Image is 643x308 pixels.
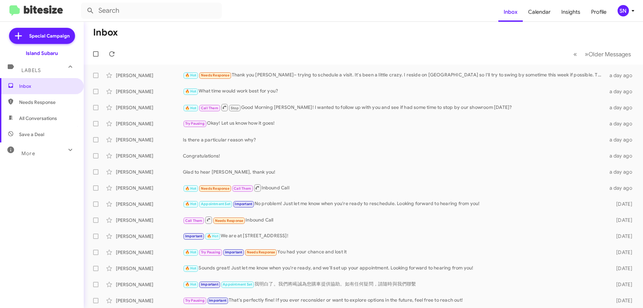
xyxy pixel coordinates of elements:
[116,104,183,111] div: [PERSON_NAME]
[116,136,183,143] div: [PERSON_NAME]
[605,233,638,240] div: [DATE]
[19,99,76,106] span: Needs Response
[231,106,239,110] span: Stop
[185,250,197,254] span: 🔥 Hot
[185,234,203,238] span: Important
[183,152,605,159] div: Congratulations!
[116,265,183,272] div: [PERSON_NAME]
[19,83,76,89] span: Inbox
[183,103,605,112] div: Good Morning [PERSON_NAME]! I wanted to follow up with you and see if had some time to stop by ou...
[581,47,635,61] button: Next
[185,202,197,206] span: 🔥 Hot
[116,120,183,127] div: [PERSON_NAME]
[185,219,203,223] span: Call Them
[605,72,638,79] div: a day ago
[116,152,183,159] div: [PERSON_NAME]
[235,202,252,206] span: Important
[19,131,44,138] span: Save a Deal
[183,281,605,288] div: 我明白了。我們將竭誠為您購車提供協助。如有任何疑問，請隨時與我們聯繫
[26,50,58,57] div: Island Subaru
[116,217,183,224] div: [PERSON_NAME]
[183,136,605,143] div: Is there a particular reason why?
[185,298,205,303] span: Try Pausing
[183,184,605,192] div: Inbound Call
[207,234,218,238] span: 🔥 Hot
[586,2,612,22] a: Profile
[21,150,35,157] span: More
[605,201,638,207] div: [DATE]
[605,281,638,288] div: [DATE]
[116,297,183,304] div: [PERSON_NAME]
[573,50,577,58] span: «
[215,219,243,223] span: Needs Response
[618,5,629,16] div: SN
[201,282,218,287] span: Important
[116,233,183,240] div: [PERSON_NAME]
[585,50,588,58] span: »
[605,104,638,111] div: a day ago
[556,2,586,22] a: Insights
[209,298,226,303] span: Important
[185,89,197,94] span: 🔥 Hot
[116,249,183,256] div: [PERSON_NAME]
[183,232,605,240] div: We are at [STREET_ADDRESS]!
[183,200,605,208] div: No problem! Just let me know when you're ready to reschedule. Looking forward to hearing from you!
[570,47,635,61] nav: Page navigation example
[185,186,197,191] span: 🔥 Hot
[247,250,275,254] span: Needs Response
[201,73,229,77] span: Needs Response
[569,47,581,61] button: Previous
[234,186,251,191] span: Call Them
[183,87,605,95] div: What time would work best for you?
[588,51,631,58] span: Older Messages
[183,169,605,175] div: Glad to hear [PERSON_NAME], thank you!
[201,186,229,191] span: Needs Response
[183,248,605,256] div: You had your chance and lost it
[116,281,183,288] div: [PERSON_NAME]
[9,28,75,44] a: Special Campaign
[183,264,605,272] div: Sounds great! Just let me know when you're ready, and we'll set up your appointment. Looking forw...
[29,33,70,39] span: Special Campaign
[201,250,220,254] span: Try Pausing
[183,297,605,304] div: That's perfectly fine! If you ever reconsider or want to explore options in the future, feel free...
[612,5,636,16] button: SN
[605,120,638,127] div: a day ago
[605,152,638,159] div: a day ago
[183,71,605,79] div: Thank you [PERSON_NAME]– trying to schedule a visit. It's been a little crazy. I reside on [GEOGR...
[605,265,638,272] div: [DATE]
[183,120,605,127] div: Okay! Let us know how it goes!
[116,88,183,95] div: [PERSON_NAME]
[201,202,230,206] span: Appointment Set
[498,2,523,22] a: Inbox
[605,297,638,304] div: [DATE]
[21,67,41,73] span: Labels
[185,282,197,287] span: 🔥 Hot
[605,136,638,143] div: a day ago
[185,73,197,77] span: 🔥 Hot
[605,249,638,256] div: [DATE]
[185,266,197,270] span: 🔥 Hot
[605,185,638,191] div: a day ago
[185,106,197,110] span: 🔥 Hot
[116,72,183,79] div: [PERSON_NAME]
[185,121,205,126] span: Try Pausing
[223,282,252,287] span: Appointment Set
[116,185,183,191] div: [PERSON_NAME]
[605,88,638,95] div: a day ago
[605,217,638,224] div: [DATE]
[523,2,556,22] a: Calendar
[605,169,638,175] div: a day ago
[116,169,183,175] div: [PERSON_NAME]
[116,201,183,207] div: [PERSON_NAME]
[93,27,118,38] h1: Inbox
[19,115,57,122] span: All Conversations
[81,3,222,19] input: Search
[183,216,605,224] div: Inbound Call
[201,106,218,110] span: Call Them
[225,250,242,254] span: Important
